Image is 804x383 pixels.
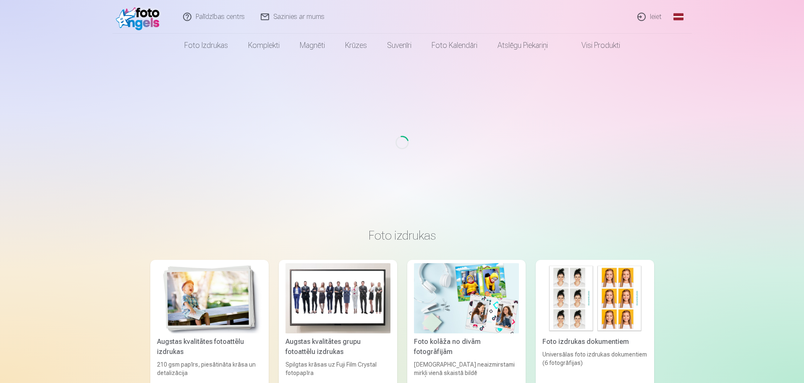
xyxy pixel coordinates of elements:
[157,228,647,243] h3: Foto izdrukas
[487,34,558,57] a: Atslēgu piekariņi
[414,263,519,333] img: Foto kolāža no divām fotogrāfijām
[174,34,238,57] a: Foto izdrukas
[558,34,630,57] a: Visi produkti
[154,360,265,377] div: 210 gsm papīrs, piesātināta krāsa un detalizācija
[411,337,522,357] div: Foto kolāža no divām fotogrāfijām
[542,263,647,333] img: Foto izdrukas dokumentiem
[290,34,335,57] a: Magnēti
[539,337,651,347] div: Foto izdrukas dokumentiem
[335,34,377,57] a: Krūzes
[539,350,651,377] div: Universālas foto izdrukas dokumentiem (6 fotogrāfijas)
[157,263,262,333] img: Augstas kvalitātes fotoattēlu izdrukas
[116,3,164,30] img: /fa1
[282,337,394,357] div: Augstas kvalitātes grupu fotoattēlu izdrukas
[282,360,394,377] div: Spilgtas krāsas uz Fuji Film Crystal fotopapīra
[238,34,290,57] a: Komplekti
[422,34,487,57] a: Foto kalendāri
[377,34,422,57] a: Suvenīri
[285,263,390,333] img: Augstas kvalitātes grupu fotoattēlu izdrukas
[411,360,522,377] div: [DEMOGRAPHIC_DATA] neaizmirstami mirkļi vienā skaistā bildē
[154,337,265,357] div: Augstas kvalitātes fotoattēlu izdrukas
